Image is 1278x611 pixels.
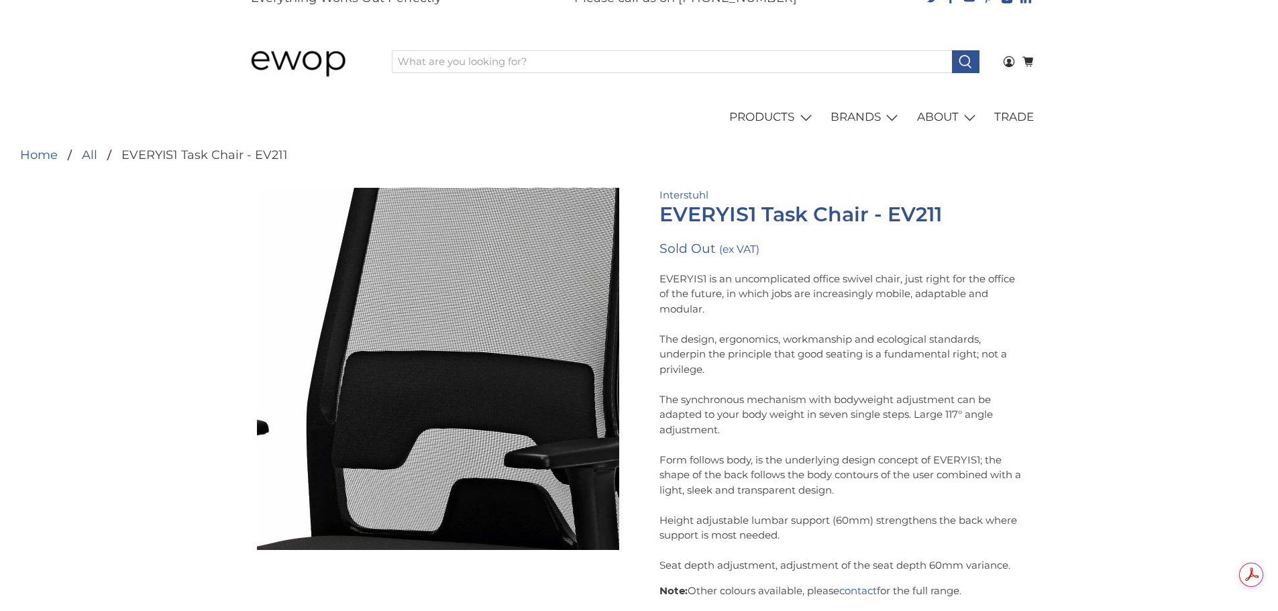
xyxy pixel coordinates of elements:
[688,584,839,597] span: Other colours available, please
[392,50,953,73] input: What are you looking for?
[719,243,759,256] small: (ex VAT)
[20,149,58,161] a: Home
[877,584,961,597] span: for the full range.
[839,584,877,597] a: contact
[659,272,1022,573] p: EVERYIS1 is an uncomplicated office swivel chair, just right for the office of the future, in whi...
[20,149,288,161] nav: breadcrumbs
[659,188,708,201] a: Interstuhl
[722,99,823,136] a: PRODUCTS
[659,203,1022,226] h1: EVERYIS1 Task Chair - EV211
[909,99,987,136] a: ABOUT
[257,188,619,550] a: Interstuhl EVERYIS1 Office Task Chair 142E Black
[823,99,910,136] a: BRANDS
[659,584,688,597] strong: Note:
[97,149,288,161] li: EVERYIS1 Task Chair - EV211
[659,241,716,256] span: Sold Out
[82,149,97,161] a: All
[237,99,1042,136] nav: main navigation
[987,99,1042,136] a: TRADE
